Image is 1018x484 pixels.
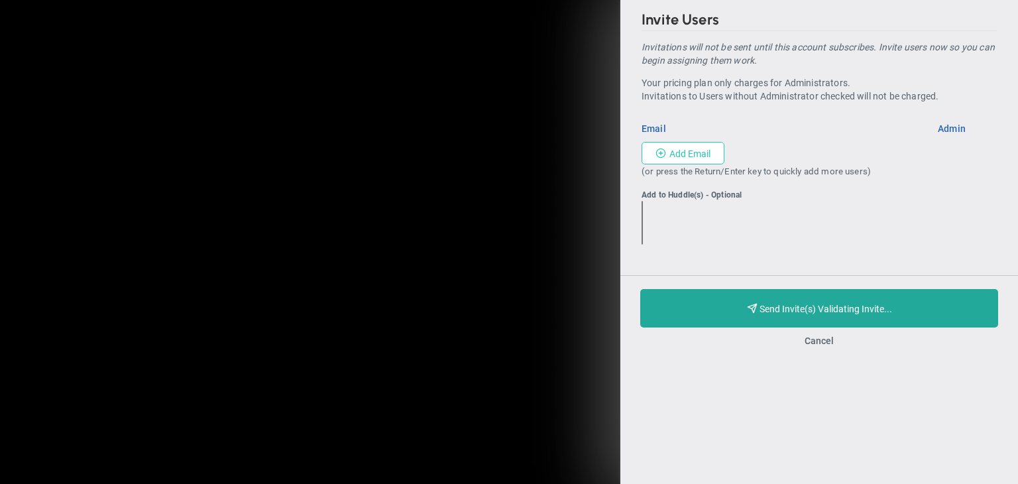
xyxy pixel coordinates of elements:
button: Add Email [642,142,724,164]
button: Cancel [805,335,834,346]
div: Select one or more Huddles... The invited User(s) will be added to the Huddle as a member. [642,190,997,200]
span: Validating Invite... [818,304,892,314]
button: Send Invite(s) Validating Invite... [640,289,998,328]
span: Email [642,123,799,135]
span: Admin [938,123,966,135]
span: Send Invite(s) [760,304,816,314]
p: Your pricing plan only charges for Administrators. Invitations to Users without Administrator che... [642,76,997,103]
span: (or press the Return/Enter key to quickly add more users) [642,166,871,176]
em: Invitations will not be sent until this account subscribes. Invite users now so you can begin ass... [642,42,995,66]
select: Add to Huddle(s) - Optional [642,201,643,245]
h2: Invite Users [642,11,997,31]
